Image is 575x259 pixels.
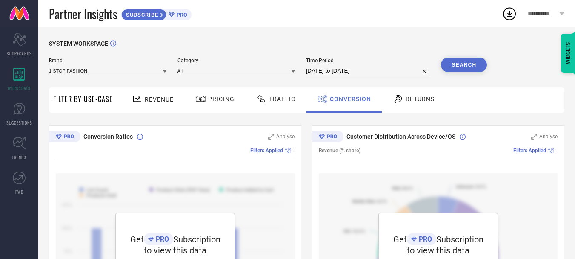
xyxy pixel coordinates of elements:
[268,134,274,140] svg: Zoom
[49,40,108,47] span: SYSTEM WORKSPACE
[393,234,407,244] span: Get
[145,96,174,103] span: Revenue
[49,131,80,144] div: Premium
[513,148,546,154] span: Filters Applied
[208,96,235,102] span: Pricing
[531,134,537,140] svg: Zoom
[306,66,431,76] input: Select time period
[269,96,295,102] span: Traffic
[502,6,517,21] div: Open download list
[319,148,360,154] span: Revenue (% share)
[417,235,432,243] span: PRO
[7,50,32,57] span: SCORECARDS
[407,245,469,256] span: to view this data
[8,85,31,91] span: WORKSPACE
[312,131,343,144] div: Premium
[122,12,160,18] span: SUBSCRIBE
[436,234,483,244] span: Subscription
[83,133,133,140] span: Conversion Ratios
[12,154,26,160] span: TRENDS
[306,58,431,64] span: Time Period
[293,148,295,154] span: |
[250,148,283,154] span: Filters Applied
[441,58,487,72] button: Search
[173,234,220,244] span: Subscription
[177,58,295,64] span: Category
[276,134,295,140] span: Analyse
[53,94,113,104] span: Filter By Use-Case
[49,58,167,64] span: Brand
[15,189,23,195] span: FWD
[346,133,455,140] span: Customer Distribution Across Device/OS
[330,96,371,102] span: Conversion
[121,7,192,20] a: SUBSCRIBEPRO
[556,148,558,154] span: |
[539,134,558,140] span: Analyse
[6,119,32,126] span: SUGGESTIONS
[175,12,187,18] span: PRO
[144,245,206,256] span: to view this data
[154,235,169,243] span: PRO
[130,234,144,244] span: Get
[49,5,117,23] span: Partner Insights
[406,96,435,102] span: Returns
